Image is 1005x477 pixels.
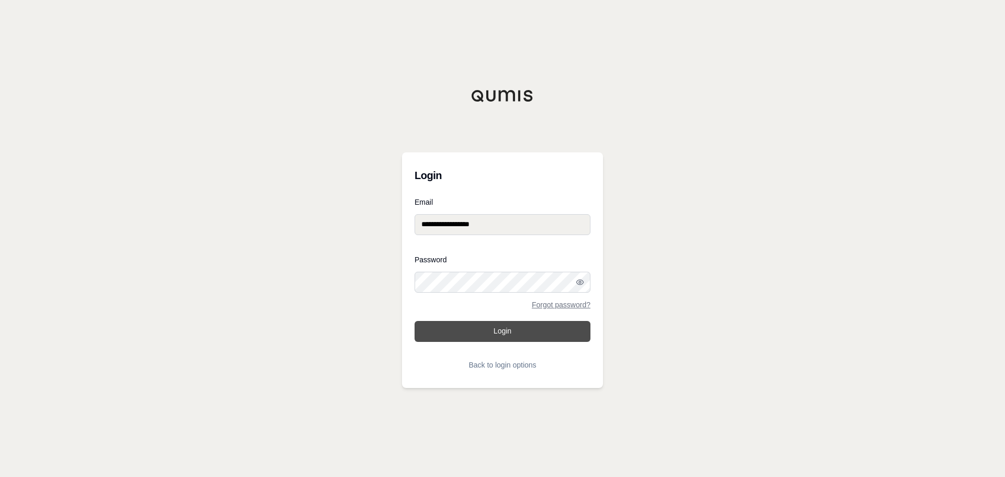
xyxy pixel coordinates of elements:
a: Forgot password? [532,301,590,308]
button: Back to login options [415,354,590,375]
label: Email [415,198,590,206]
button: Login [415,321,590,342]
h3: Login [415,165,590,186]
label: Password [415,256,590,263]
img: Qumis [471,90,534,102]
